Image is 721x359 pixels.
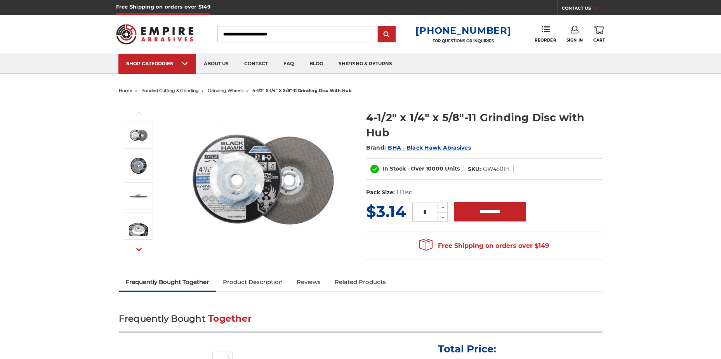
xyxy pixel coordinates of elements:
[119,88,132,93] a: home
[407,165,424,172] span: - Over
[415,25,511,36] a: [PHONE_NUMBER]
[535,38,556,43] span: Reorder
[129,186,148,206] img: 1/4 inch thick hubbed grinding wheel
[366,144,386,151] span: Brand:
[593,26,605,43] a: Cart
[216,274,290,291] a: Product Description
[290,274,328,291] a: Reviews
[415,38,511,44] p: FOR QUESTIONS OR INQUIRIES
[382,165,406,172] span: In Stock
[185,102,341,257] img: BHA 4.5 Inch Grinding Wheel with 5/8 inch hub
[141,88,199,93] a: bonded cutting & grinding
[129,156,148,175] img: 4-1/2" x 1/4" x 5/8"-11 Grinding Disc with Hub
[593,38,605,43] span: Cart
[302,54,331,74] a: blog
[129,125,148,145] img: BHA 4.5 Inch Grinding Wheel with 5/8 inch hub
[438,343,496,355] p: Total Price:
[535,26,556,42] a: Reorder
[366,110,603,140] h1: 4-1/2" x 1/4" x 5/8"-11 Grinding Disc with Hub
[366,202,406,221] span: $3.14
[331,54,400,74] a: shipping & returns
[116,19,194,49] img: Empire Abrasives
[130,241,148,258] button: Next
[426,165,443,172] span: 10000
[119,313,205,324] span: Frequently Bought
[445,165,460,172] span: Units
[396,188,412,197] dd: 1 Disc
[236,54,276,74] a: contact
[130,105,148,122] button: Previous
[119,274,216,291] a: Frequently Bought Together
[419,238,549,254] span: Free Shipping on orders over $149
[208,313,252,324] span: Together
[366,188,395,197] dt: Pack Size:
[196,54,236,74] a: about us
[468,165,481,173] dt: SKU:
[388,144,471,151] a: BHA - Black Hawk Abrasives
[566,38,583,43] span: Sign In
[276,54,302,74] a: faq
[562,4,605,15] a: CONTACT US
[252,88,352,93] span: 4-1/2" x 1/4" x 5/8"-11 grinding disc with hub
[126,61,188,66] div: SHOP CATEGORIES
[328,274,393,291] a: Related Products
[208,88,243,93] a: grinding wheels
[483,165,509,173] dd: GW4501H
[129,216,148,236] img: 4-1/2 inch hub grinding discs
[379,27,394,42] input: Submit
